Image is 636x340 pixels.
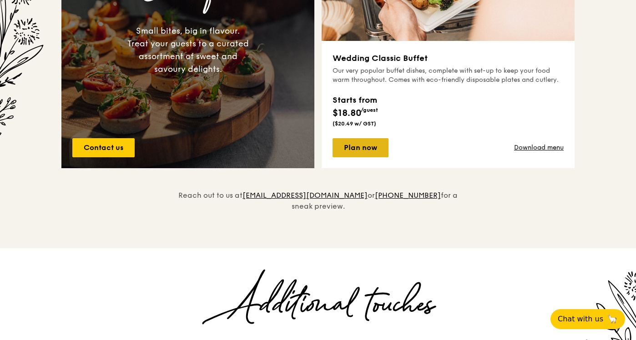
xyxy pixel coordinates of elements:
div: $18.80 [333,94,378,120]
div: Additional touches [61,285,575,325]
div: Starts from [333,94,378,106]
a: Contact us [72,138,135,157]
div: Small bites, big in flavour. Treat your guests to a curated assortment of sweet and savoury delig... [127,25,249,75]
div: Our very popular buffet dishes, complete with set-up to keep your food warm throughout. Comes wit... [333,66,564,85]
span: Chat with us [558,314,603,325]
a: Plan now [333,138,389,157]
a: [EMAIL_ADDRESS][DOMAIN_NAME] [242,191,368,200]
span: 🦙 [607,314,618,325]
a: Download menu [514,143,564,152]
div: Reach out to us at or for a sneak preview. [172,168,464,212]
a: [PHONE_NUMBER] [375,191,441,200]
h3: Wedding Classic Buffet [333,52,564,65]
div: ($20.49 w/ GST) [333,120,378,127]
button: Chat with us🦙 [550,309,625,329]
span: /guest [361,107,378,113]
